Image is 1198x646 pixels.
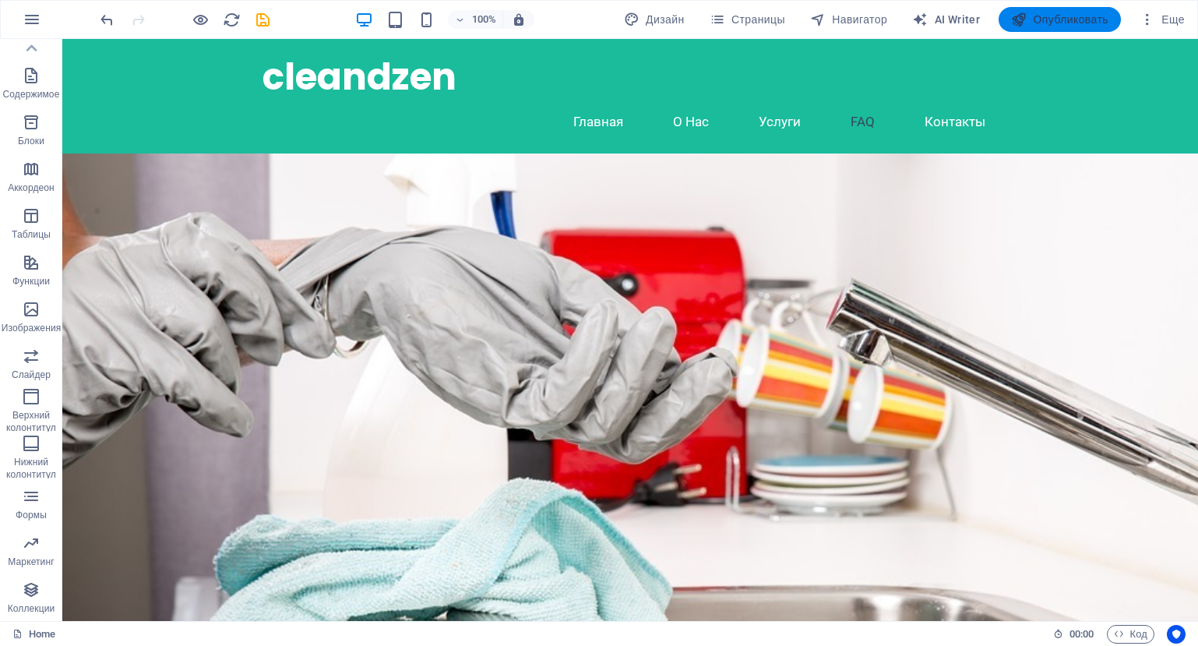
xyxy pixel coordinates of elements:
[448,10,503,29] button: 100%
[1011,12,1108,27] span: Опубликовать
[1069,625,1094,644] span: 00 00
[18,135,44,147] p: Блоки
[8,556,54,568] p: Маркетинг
[618,7,691,32] div: Дизайн (Ctrl+Alt+Y)
[12,625,55,644] a: Щелкните для отмены выбора. Дважды щелкните, чтобы открыть Страницы
[804,7,893,32] button: Навигатор
[618,7,691,32] button: Дизайн
[98,11,116,29] i: Отменить: Удалить элементы (Ctrl+Z)
[471,10,496,29] h6: 100%
[12,369,51,381] p: Слайдер
[2,322,62,334] p: Изображения
[912,12,980,27] span: AI Writer
[1167,625,1186,644] button: Usercentrics
[703,7,791,32] button: Страницы
[222,10,241,29] button: reload
[1053,625,1094,644] h6: Время сеанса
[8,182,55,194] p: Аккордеон
[253,10,272,29] button: save
[16,509,47,521] p: Формы
[8,602,55,615] p: Коллекции
[12,275,50,288] p: Функции
[223,11,241,29] i: Перезагрузить страницу
[710,12,785,27] span: Страницы
[1133,7,1191,32] button: Еще
[1107,625,1154,644] button: Код
[3,88,60,101] p: Содержимое
[624,12,685,27] span: Дизайн
[1114,625,1147,644] span: Код
[810,12,887,27] span: Навигатор
[512,12,526,26] i: При изменении размера уровень масштабирования подстраивается автоматически в соответствии с выбра...
[999,7,1121,32] button: Опубликовать
[254,11,272,29] i: Сохранить (Ctrl+S)
[97,10,116,29] button: undo
[906,7,986,32] button: AI Writer
[12,228,51,241] p: Таблицы
[1140,12,1185,27] span: Еще
[1080,628,1083,640] span: :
